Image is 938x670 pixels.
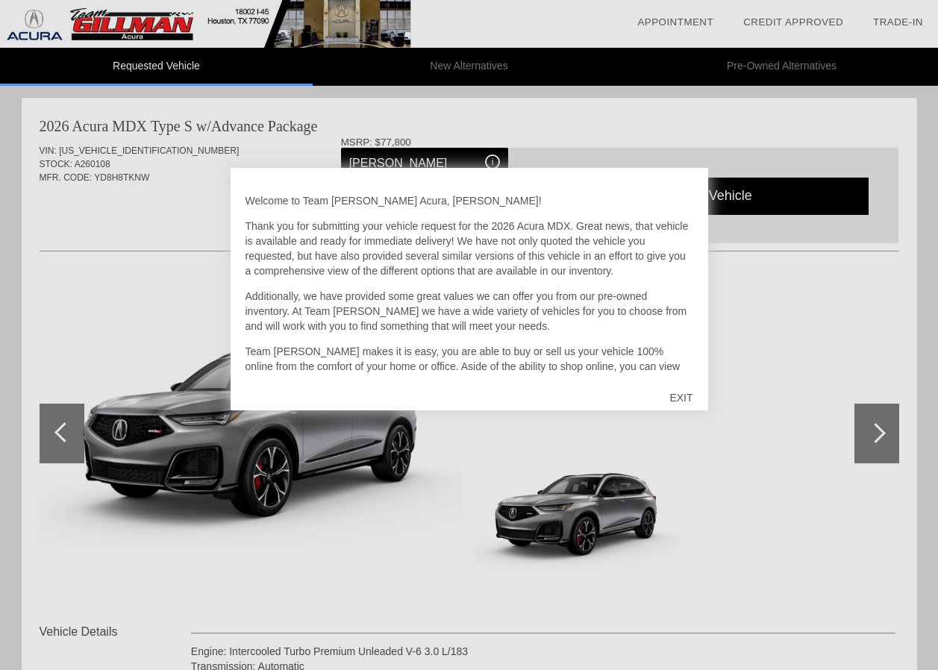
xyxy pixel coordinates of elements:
[637,16,713,28] a: Appointment
[743,16,843,28] a: Credit Approved
[246,289,693,334] p: Additionally, we have provided some great values we can offer you from our pre-owned inventory. A...
[246,344,693,419] p: Team [PERSON_NAME] makes it is easy, you are able to buy or sell us your vehicle 100% online from...
[246,219,693,278] p: Thank you for submitting your vehicle request for the 2026 Acura MDX. Great news, that vehicle is...
[654,375,707,420] div: EXIT
[873,16,923,28] a: Trade-In
[246,193,693,208] p: Welcome to Team [PERSON_NAME] Acura, [PERSON_NAME]!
